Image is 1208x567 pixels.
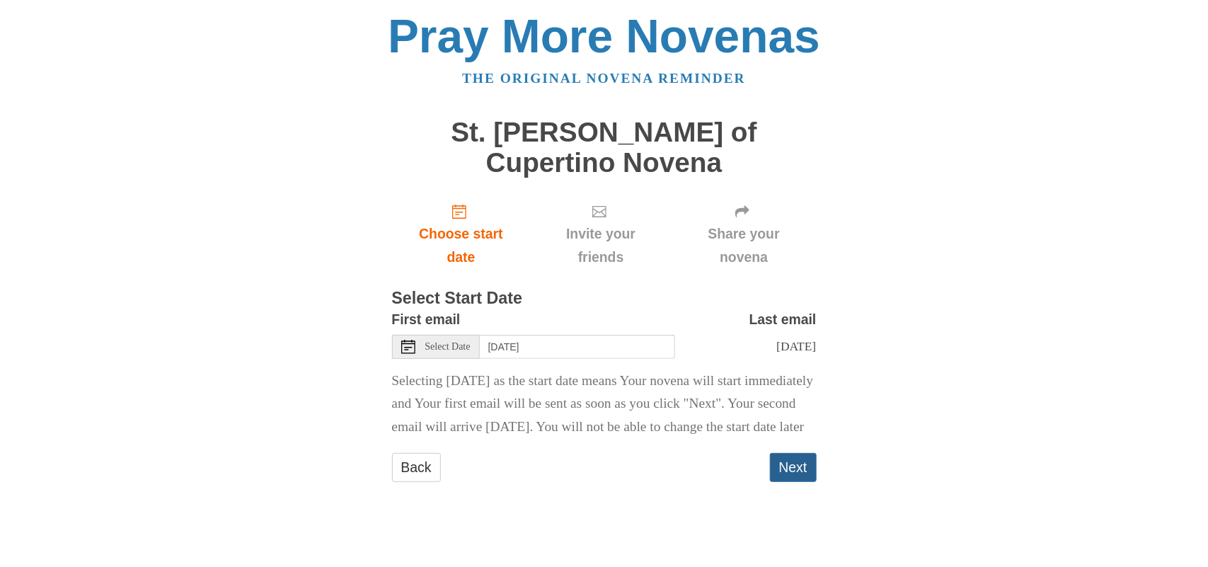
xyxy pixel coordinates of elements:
[749,308,817,331] label: Last email
[406,222,517,269] span: Choose start date
[392,308,461,331] label: First email
[530,192,671,276] div: Click "Next" to confirm your start date first.
[480,335,675,359] input: Use the arrow keys to pick a date
[544,222,657,269] span: Invite your friends
[392,370,817,440] p: Selecting [DATE] as the start date means Your novena will start immediately and Your first email ...
[776,339,816,353] span: [DATE]
[392,192,531,276] a: Choose start date
[392,290,817,308] h3: Select Start Date
[686,222,803,269] span: Share your novena
[672,192,817,276] div: Click "Next" to confirm your start date first.
[770,453,817,482] button: Next
[425,342,471,352] span: Select Date
[388,10,820,62] a: Pray More Novenas
[392,118,817,178] h1: St. [PERSON_NAME] of Cupertino Novena
[462,71,746,86] a: The original novena reminder
[392,453,441,482] a: Back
